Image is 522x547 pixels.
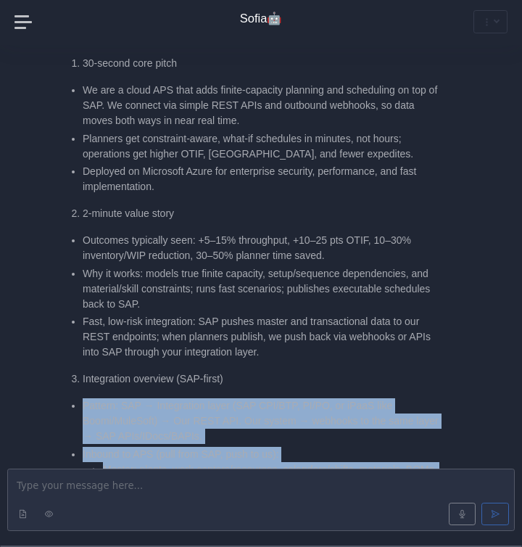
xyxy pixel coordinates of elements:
li: Inbound to APS (pull from SAP, push to us): [83,447,447,526]
li: Deployed on Microsoft Azure for enterprise security, performance, and fast implementation. [83,164,447,194]
li: 30-second core pitch [83,56,447,71]
li: Planners get constraint-aware, what-if schedules in minutes, not hours; operations get higher OTI... [83,131,447,162]
li: Outcomes typically seen: +5–15% throughput, +10–25 pts OTIF, 10–30% inventory/WIP reduction, 30–5... [83,233,447,263]
li: Integration overview (SAP-first) [83,371,447,387]
li: Why it works: models true finite capacity, setup/sequence dependencies, and material/skill constr... [83,266,447,312]
li: Master: plants, work centers/resources, calendars/shifts, materials, BOMs, routings/operations, s... [103,462,447,493]
li: Pattern: SAP → Integration layer (SAP CPI/BTP, PI/PO, or iPaaS like Boomi/MuleSoft) → Our REST AP... [83,398,447,444]
li: 2-minute value story [83,206,447,221]
li: Fast, low-risk integration: SAP pushes master and transactional data to our REST endpoints; when ... [83,314,447,360]
h4: Sofia🤖 [240,12,283,26]
li: We are a cloud APS that adds finite-capacity planning and scheduling on top of SAP. We connect vi... [83,83,447,128]
div: editable markdown [8,469,514,524]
